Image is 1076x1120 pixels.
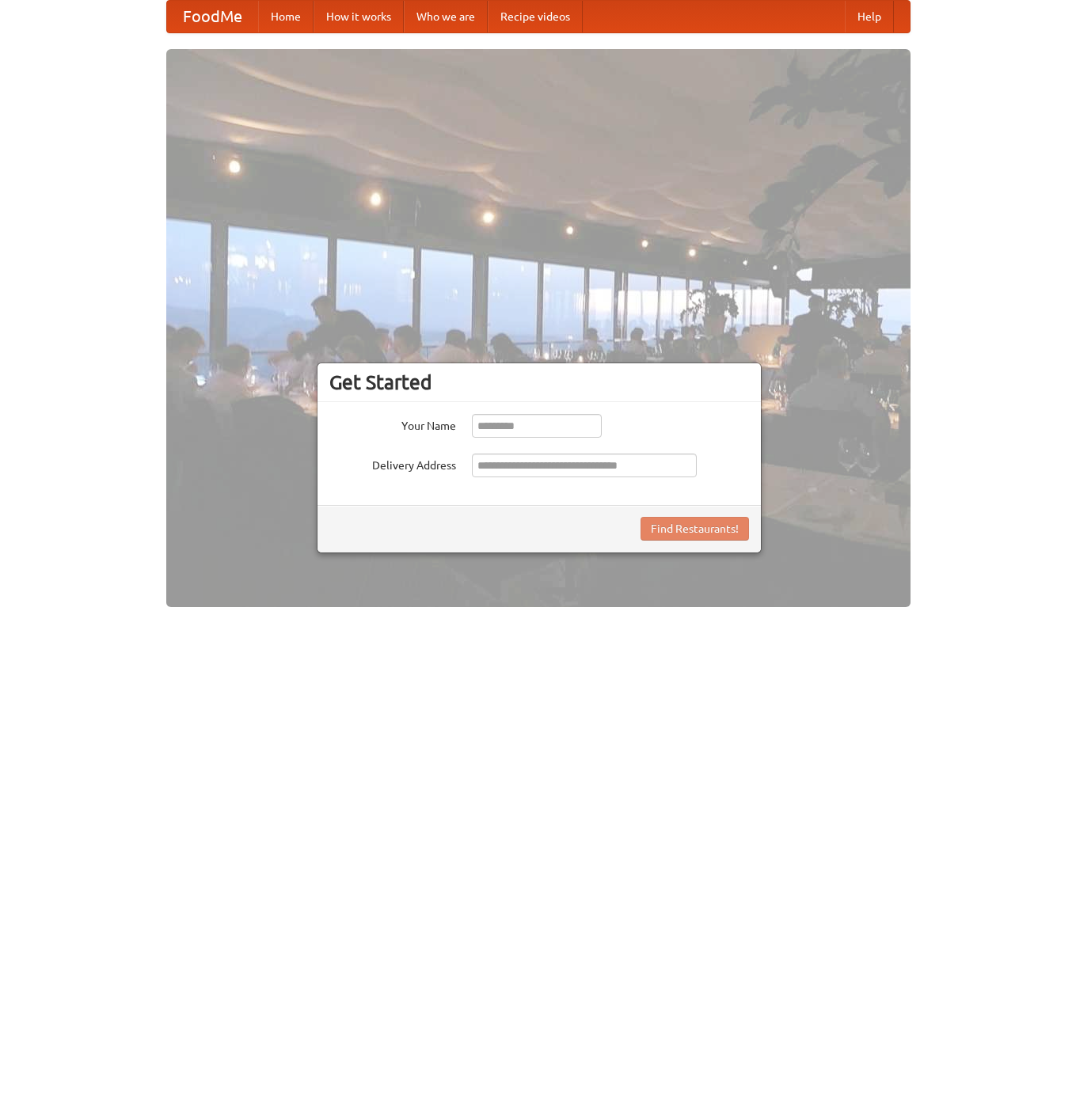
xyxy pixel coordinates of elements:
[641,517,749,541] button: Find Restaurants!
[167,1,258,32] a: FoodMe
[329,454,456,473] label: Delivery Address
[258,1,314,32] a: Home
[404,1,488,32] a: Who we are
[488,1,583,32] a: Recipe videos
[329,414,456,434] label: Your Name
[845,1,894,32] a: Help
[314,1,404,32] a: How it works
[329,370,749,394] h3: Get Started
